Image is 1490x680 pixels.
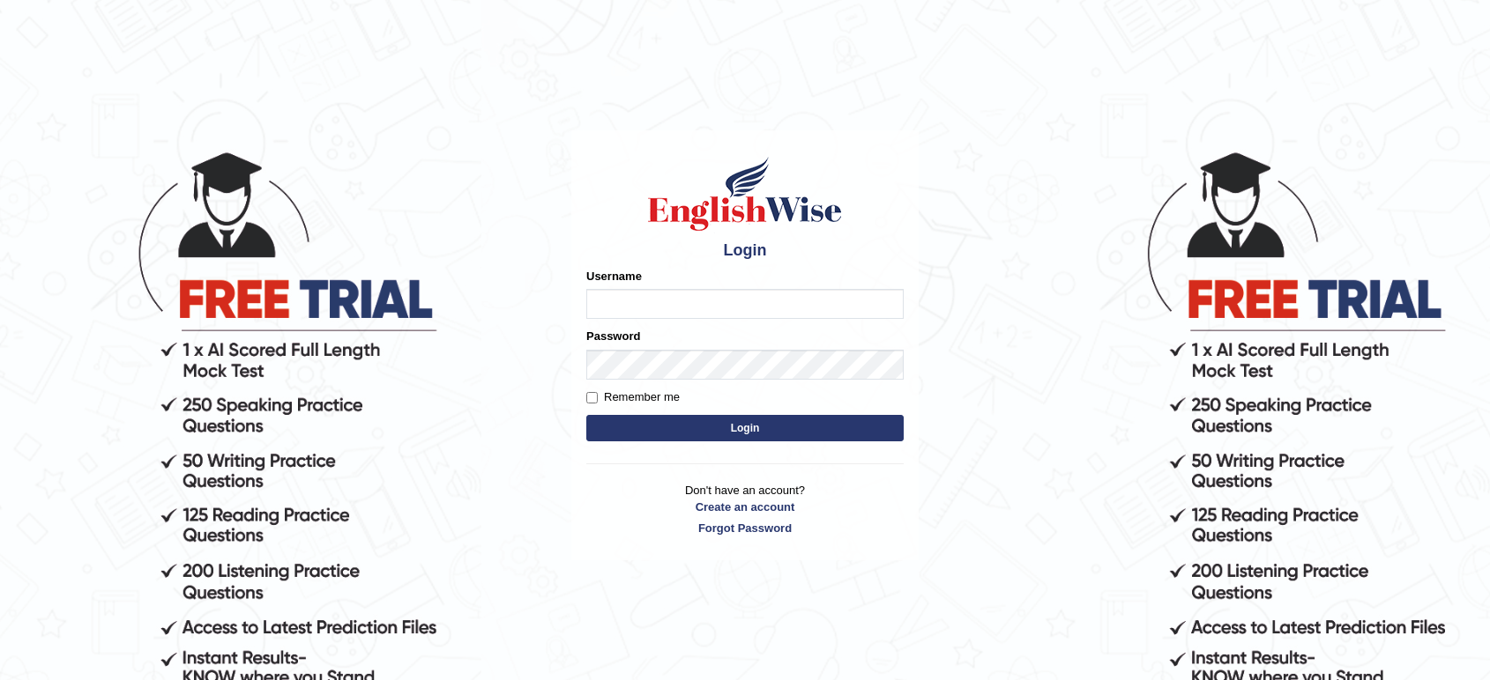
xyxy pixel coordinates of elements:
[586,482,904,536] p: Don't have an account?
[586,499,904,515] a: Create an account
[586,388,680,406] label: Remember me
[586,328,640,344] label: Password
[644,154,846,233] img: Logo of English Wise sign in for intelligent practice with AI
[586,242,904,260] h4: Login
[586,392,598,403] input: Remember me
[586,415,904,441] button: Login
[586,520,904,536] a: Forgot Password
[586,268,642,285] label: Username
